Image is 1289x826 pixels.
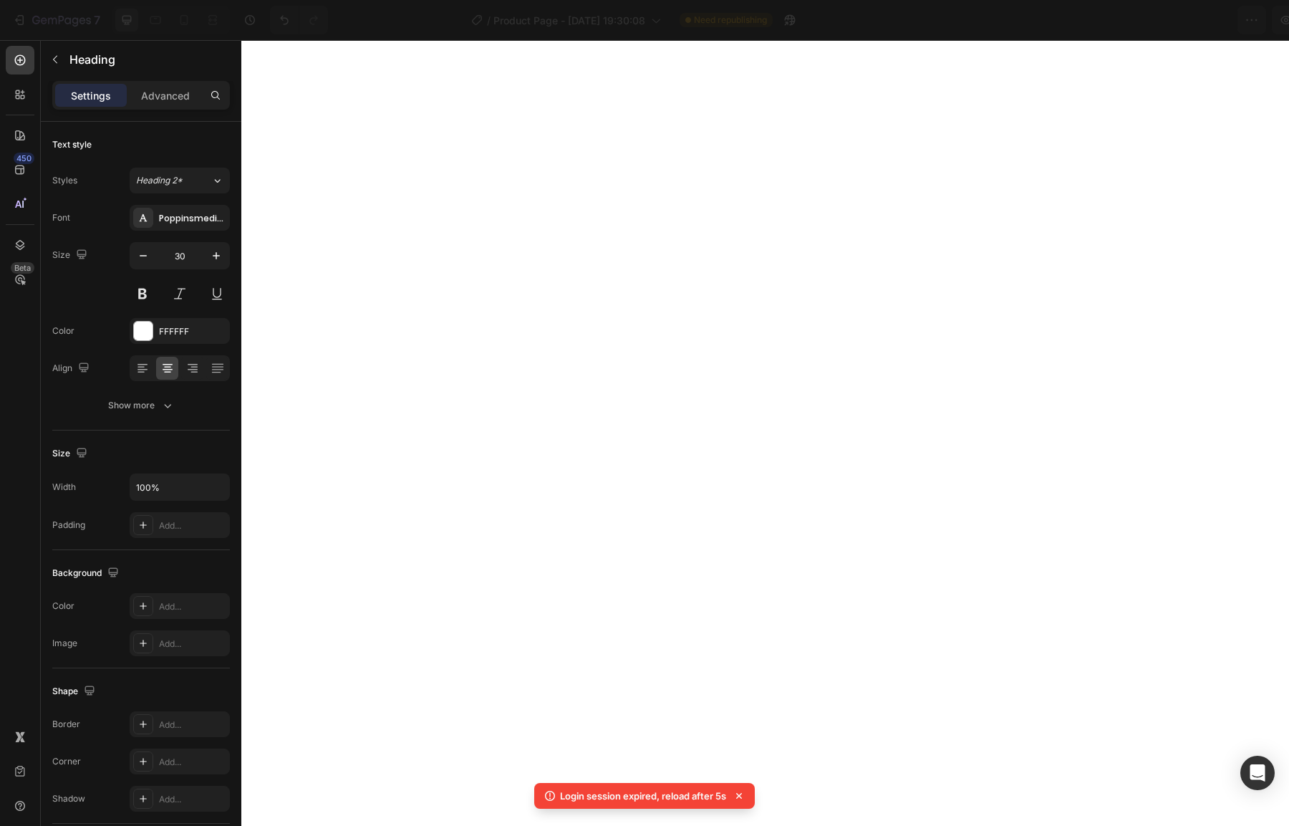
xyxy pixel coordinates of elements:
p: Settings [71,88,111,103]
div: Shape [52,682,98,701]
div: 450 [14,153,34,164]
div: Align [52,359,92,378]
div: Beta [11,262,34,274]
div: Padding [52,519,85,532]
div: Corner [52,755,81,768]
div: Size [52,246,90,265]
div: Add... [159,638,226,650]
div: Color [52,600,74,613]
p: Advanced [141,88,190,103]
div: Font [52,211,70,224]
div: Poppinsmedium [159,212,226,225]
button: Save [1141,6,1188,34]
div: Text style [52,138,92,151]
div: FFFFFF [159,325,226,338]
span: Heading 2* [136,174,183,187]
div: Open Intercom Messenger [1240,756,1275,790]
div: Add... [159,756,226,769]
button: Show more [52,393,230,418]
div: Size [52,444,90,464]
p: Heading [69,51,224,68]
span: Need republishing [694,14,767,27]
div: Width [52,481,76,494]
button: Heading 2* [130,168,230,193]
div: Image [52,637,77,650]
div: Add... [159,600,226,613]
iframe: Design area [241,40,1289,826]
div: Publish [1206,13,1242,28]
input: Auto [130,474,229,500]
div: Shadow [52,792,85,805]
span: / [487,13,491,28]
div: Show more [108,398,175,413]
div: Add... [159,793,226,806]
div: Color [52,325,74,337]
button: Publish [1194,6,1254,34]
p: Login session expired, reload after 5s [560,789,726,803]
div: Undo/Redo [270,6,328,34]
div: Add... [159,519,226,532]
span: 1 product assigned [1010,13,1103,28]
span: Save [1153,14,1177,27]
span: Product Page - [DATE] 19:30:08 [493,13,645,28]
div: Add... [159,719,226,731]
button: 1 product assigned [998,6,1135,34]
p: 7 [94,11,100,29]
button: 7 [6,6,107,34]
div: Border [52,718,80,731]
div: Styles [52,174,77,187]
div: Background [52,564,122,583]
